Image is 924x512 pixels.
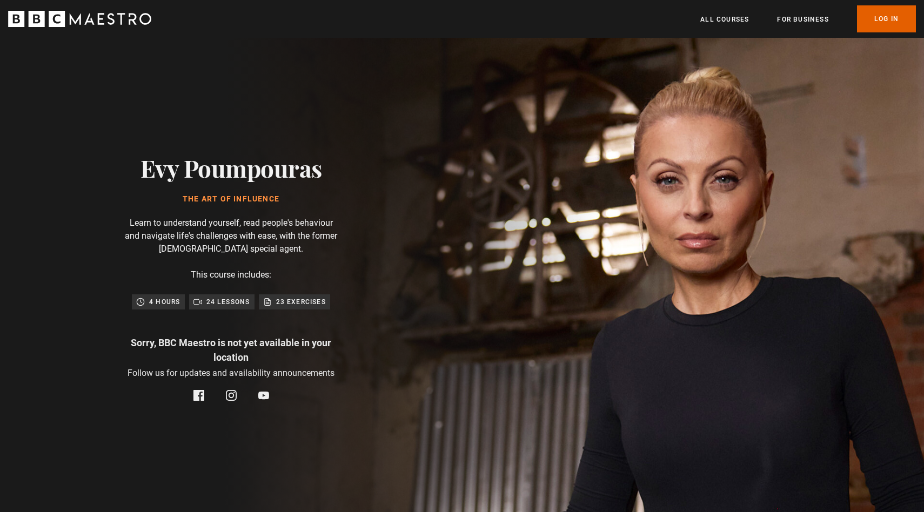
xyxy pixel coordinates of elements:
[206,297,250,307] p: 24 lessons
[857,5,916,32] a: Log In
[123,217,339,255] p: Learn to understand yourself, read people's behaviour and navigate life's challenges with ease, w...
[700,14,749,25] a: All Courses
[140,195,322,204] h1: The Art of Influence
[140,154,322,181] h2: Evy Poumpouras
[149,297,180,307] p: 4 hours
[8,11,151,27] svg: BBC Maestro
[123,335,339,365] p: Sorry, BBC Maestro is not yet available in your location
[700,5,916,32] nav: Primary
[191,268,271,281] p: This course includes:
[777,14,828,25] a: For business
[276,297,326,307] p: 23 exercises
[128,367,334,380] p: Follow us for updates and availability announcements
